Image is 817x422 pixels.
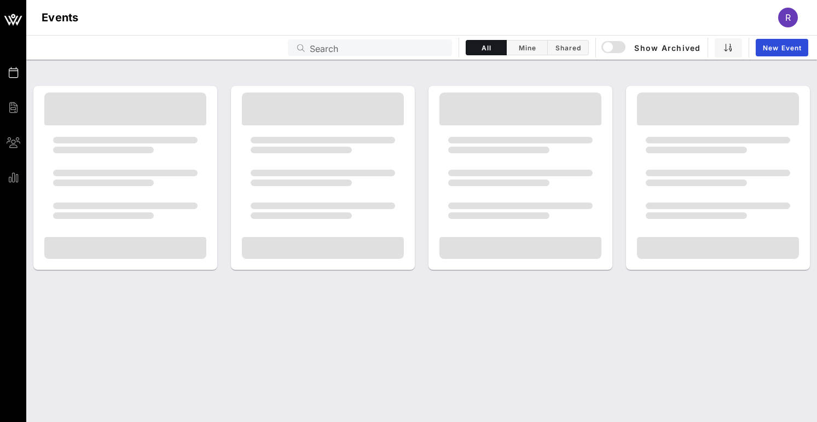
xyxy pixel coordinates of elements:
[785,12,791,23] span: r
[507,40,548,55] button: Mine
[554,44,582,52] span: Shared
[603,41,700,54] span: Show Archived
[762,44,802,52] span: New Event
[548,40,589,55] button: Shared
[778,8,798,27] div: r
[466,40,507,55] button: All
[756,39,808,56] a: New Event
[473,44,500,52] span: All
[513,44,541,52] span: Mine
[602,38,701,57] button: Show Archived
[42,9,79,26] h1: Events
